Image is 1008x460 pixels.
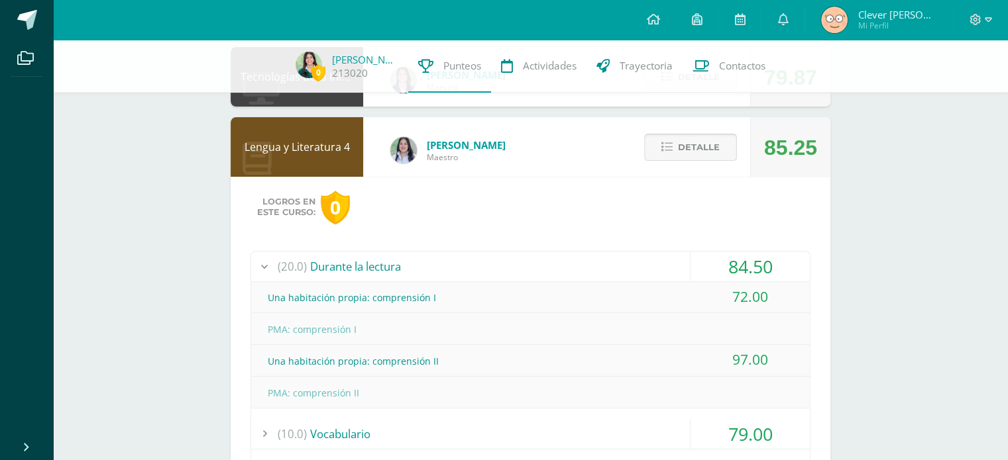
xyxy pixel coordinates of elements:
a: Actividades [491,40,587,93]
span: [PERSON_NAME] [427,138,506,152]
span: Mi Perfil [858,20,937,31]
div: Una habitación propia: comprensión I [251,283,810,312]
div: 97.00 [691,345,810,375]
span: 0 [311,64,325,81]
a: 213020 [332,66,368,80]
span: (10.0) [278,419,307,449]
img: df6a3bad71d85cf97c4a6d1acf904499.png [390,137,417,163]
span: Punteos [443,59,481,73]
div: Una habitación propia: comprensión II [251,346,810,376]
span: Actividades [523,59,577,73]
span: (20.0) [278,252,307,281]
img: 2097ebf683c410a63f2781693a60a0cb.png [296,52,322,78]
div: 85.25 [764,118,817,177]
div: Vocabulario [251,419,810,449]
div: PMA: comprensión I [251,314,810,344]
div: 0 [321,191,350,224]
span: Clever [PERSON_NAME] [858,8,937,21]
div: 79.00 [691,419,810,449]
div: 84.50 [691,252,810,281]
a: Punteos [408,40,491,93]
span: Detalle [678,135,720,160]
span: Logros en este curso: [257,197,315,218]
span: Maestro [427,152,506,163]
span: Contactos [719,59,765,73]
div: 72.00 [691,282,810,312]
div: Durante la lectura [251,252,810,281]
a: Contactos [683,40,775,93]
a: [PERSON_NAME] [332,53,398,66]
div: Lengua y Literatura 4 [231,117,363,177]
div: PMA: comprensión II [251,378,810,408]
button: Detalle [644,134,737,161]
span: Trayectoria [620,59,673,73]
img: c6a0bfaf15cb9618c68d5db85ac61b27.png [821,7,848,33]
a: Trayectoria [587,40,683,93]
